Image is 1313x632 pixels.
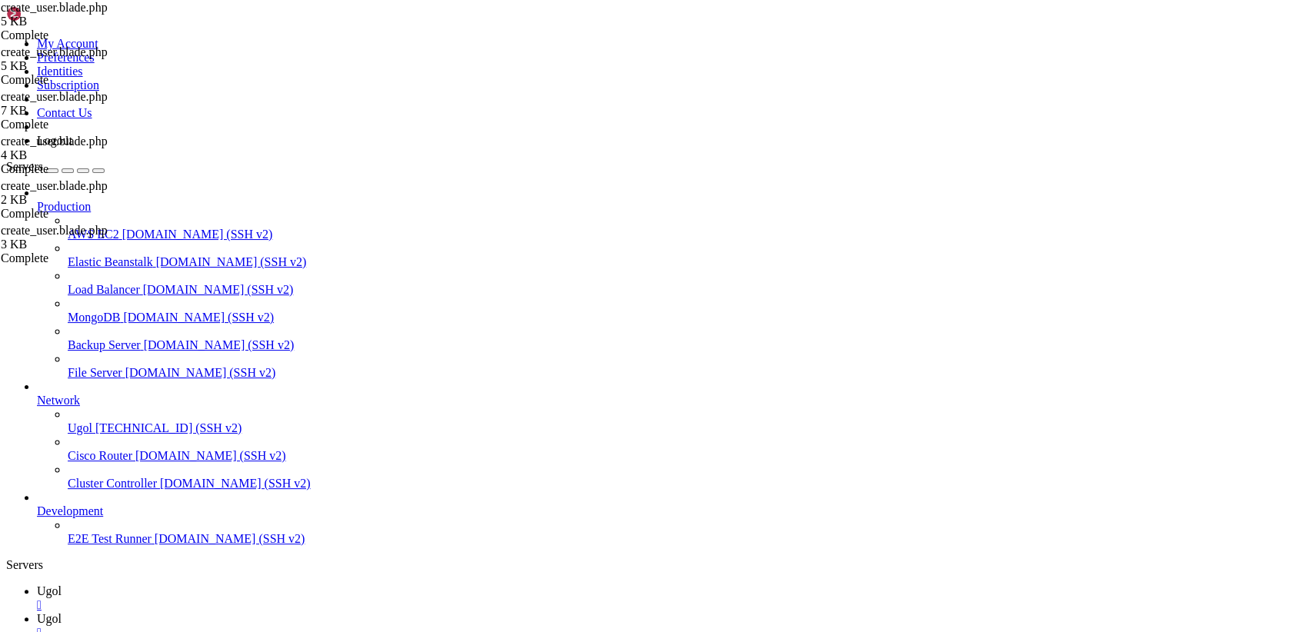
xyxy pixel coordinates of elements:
span: create_user.blade.php [1,45,155,73]
div: Complete [1,207,155,221]
x-row: Memory usage: 38% IPv4 address for ens3: [TECHNICAL_ID] [6,137,1111,150]
span: create_user.blade.php [1,90,108,103]
div: Complete [1,118,155,131]
x-row: just raised the bar for easy, resilient and secure K8s cluster deployment. [6,189,1111,202]
span: create_user.blade.php [1,90,155,118]
x-row: Learn more about enabling ESM Apps service at [URL][DOMAIN_NAME] [6,320,1111,333]
span: create_user.blade.php [1,1,155,28]
span: create_user.blade.php [1,1,108,14]
x-row: Last login: [DATE] from [TECHNICAL_ID] [6,359,1111,372]
x-row: * Documentation: [URL][DOMAIN_NAME] [6,32,1111,45]
div: 3 KB [1,238,155,251]
x-row: Swap usage: 81% IPv6 address for ens3: [TECHNICAL_ID] [6,150,1111,163]
span: create_user.blade.php [1,45,108,58]
x-row: 32 updates can be applied immediately. [6,268,1111,281]
x-row: root@s1360875:~# [6,372,1111,385]
div: 5 KB [1,59,155,73]
span: create_user.blade.php [1,179,155,207]
x-row: Expanded Security Maintenance for Applications is not enabled. [6,241,1111,254]
div: (17, 28) [116,372,122,385]
x-row: * Strictly confined Kubernetes makes edge and IoT secure. Learn how MicroK8s [6,176,1111,189]
x-row: Usage of /: 20.8% of 39.28GB Users logged in: 1 [6,124,1111,137]
div: Complete [1,28,155,42]
x-row: System information as of [DATE] [6,85,1111,98]
x-row: To see these additional updates run: apt list --upgradable [6,281,1111,294]
x-row: [URL][DOMAIN_NAME] [6,215,1111,228]
x-row: System load: 0.02 Processes: 172 [6,111,1111,124]
div: 5 KB [1,15,155,28]
div: 2 KB [1,193,155,207]
span: create_user.blade.php [1,135,108,148]
div: Complete [1,162,155,176]
div: 7 KB [1,104,155,118]
div: 4 KB [1,148,155,162]
x-row: Welcome to Ubuntu 24.04.3 LTS (GNU/Linux 6.8.0-79-generic x86_64) [6,6,1111,19]
x-row: * Management: [URL][DOMAIN_NAME] [6,45,1111,58]
span: create_user.blade.php [1,179,108,192]
x-row: * Support: [URL][DOMAIN_NAME] [6,58,1111,72]
x-row: 13 additional security updates can be applied with ESM Apps. [6,307,1111,320]
span: create_user.blade.php [1,135,155,162]
div: Complete [1,251,155,265]
span: create_user.blade.php [1,224,155,251]
div: Complete [1,73,155,87]
span: create_user.blade.php [1,224,108,237]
